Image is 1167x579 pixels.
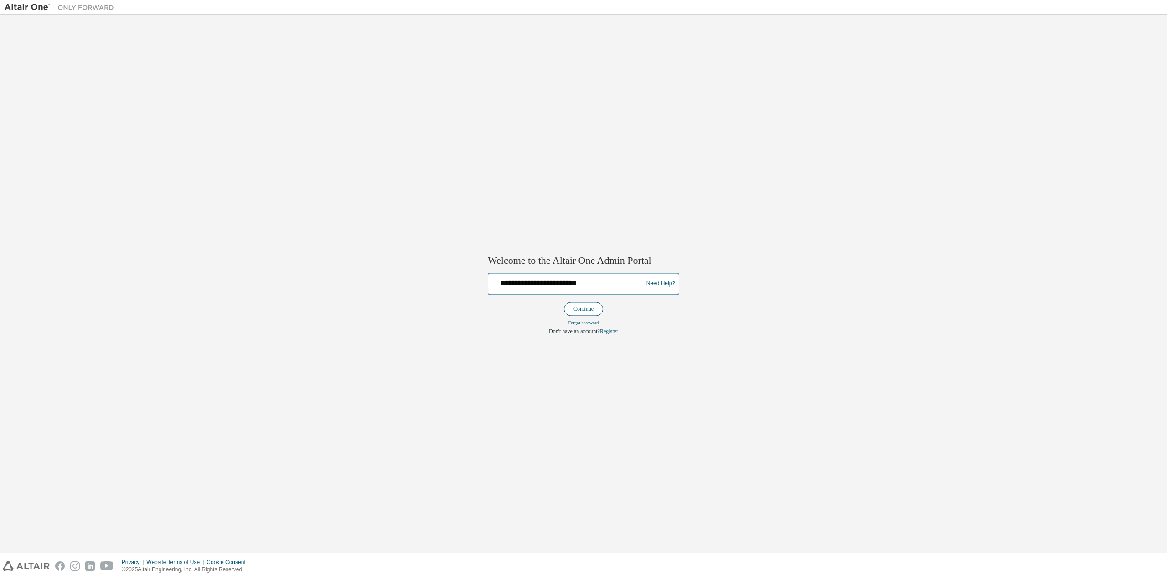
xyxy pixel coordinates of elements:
[146,559,207,566] div: Website Terms of Use
[122,559,146,566] div: Privacy
[600,328,618,334] a: Register
[564,302,603,316] button: Continue
[549,328,600,334] span: Don't have an account?
[488,255,679,267] h2: Welcome to the Altair One Admin Portal
[5,3,119,12] img: Altair One
[55,561,65,571] img: facebook.svg
[3,561,50,571] img: altair_logo.svg
[85,561,95,571] img: linkedin.svg
[70,561,80,571] img: instagram.svg
[568,320,599,325] a: Forgot password
[207,559,251,566] div: Cookie Consent
[100,561,114,571] img: youtube.svg
[122,566,251,574] p: © 2025 Altair Engineering, Inc. All Rights Reserved.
